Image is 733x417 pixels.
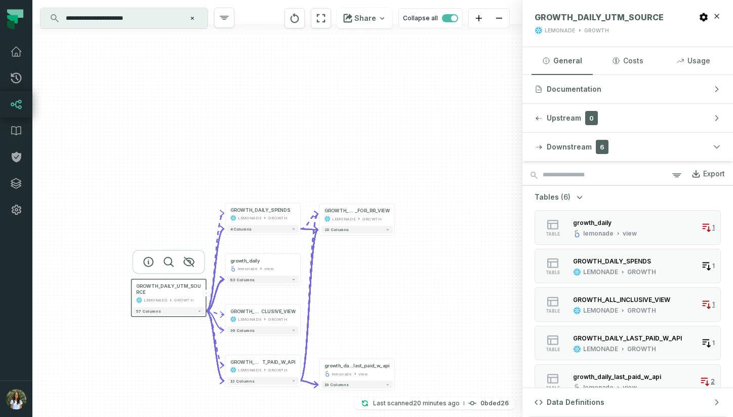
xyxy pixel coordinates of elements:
[230,378,255,383] span: 13 columns
[583,230,614,238] div: lemonade
[332,370,351,376] div: lemonade
[573,257,651,265] div: GROWTH_DAILY_SPENDS
[585,111,598,125] span: 0
[547,84,601,94] span: Documentation
[324,363,354,369] span: growth_daily_
[703,169,725,178] div: Export
[545,27,575,34] div: LEMONADE
[535,210,721,245] button: tablelemonadeview1
[546,347,560,352] span: table
[373,398,460,408] p: Last scanned
[535,192,585,202] button: Tables(6)
[324,383,349,387] span: 19 columns
[712,300,715,309] span: 1
[206,213,224,311] g: Edge from 17f3dbdf94873af58d092f39445b7e0a to 00b8c0bbe9cba44b036517a5d3f02aac
[522,388,733,416] button: Data Definitions
[535,326,721,360] button: tableLEMONADEGROWTH1
[206,311,224,315] g: Edge from 17f3dbdf94873af58d092f39445b7e0a to cdc10313438c591a3f4f17679a14538a
[547,142,592,152] span: Downstream
[136,283,201,296] span: GROWTH_DAILY_UTM_SOURCE
[238,367,261,373] div: LEMONADE
[206,229,224,311] g: Edge from 17f3dbdf94873af58d092f39445b7e0a to 00b8c0bbe9cba44b036517a5d3f02aac
[230,277,255,282] span: 63 columns
[362,216,382,222] div: GROWTH
[230,309,296,315] div: GROWTH_ALL_INCLUSIVE_VIEW
[623,230,637,238] div: view
[262,359,296,365] span: T_PAID_W_API
[535,364,721,399] button: tablelemonadeview2
[136,309,160,313] span: 57 columns
[355,397,515,409] button: Last scanned[DATE] 3:10:29 PM0bded26
[573,334,682,342] div: GROWTH_DAILY_LAST_PAID_W_API
[332,216,355,222] div: LEMONADE
[238,266,257,272] div: lemonade
[584,27,609,34] div: GROWTH
[535,192,559,202] span: Tables
[324,363,390,369] div: growth_daily_last_paid_w_api
[300,229,318,230] g: Edge from 00b8c0bbe9cba44b036517a5d3f02aac to 6a03e0ed18417213a13cf7229805e32d
[535,249,721,283] button: tableLEMONADEGROWTH1
[230,359,262,365] span: GROWTH_DAILY_LAS
[469,9,489,28] button: zoom in
[238,316,261,322] div: LEMONADE
[547,397,604,407] span: Data Definitions
[144,297,167,303] div: LEMONADE
[230,226,252,231] span: 4 columns
[627,307,656,315] div: GROWTH
[532,47,593,74] button: General
[583,384,614,392] div: lemonade
[187,13,197,23] button: Clear search query
[300,214,318,229] g: Edge from 00b8c0bbe9cba44b036517a5d3f02aac to 6a03e0ed18417213a13cf7229805e32d
[546,386,560,391] span: table
[573,296,670,304] div: GROWTH_ALL_INCLUSIVE_VIEW
[324,208,390,214] div: GROWTH_DAILY_FOR_RR_VIEW
[206,311,224,330] g: Edge from 17f3dbdf94873af58d092f39445b7e0a to cdc10313438c591a3f4f17679a14538a
[546,309,560,314] span: table
[522,133,733,161] button: Downstream6
[355,208,389,214] span: _FOR_RR_VIEW
[358,370,368,376] div: view
[268,316,288,322] div: GROWTH
[623,384,637,392] div: view
[683,167,725,184] a: Export
[546,232,560,237] span: table
[547,113,581,123] span: Upstream
[583,345,618,353] div: LEMONADE
[300,381,318,385] g: Edge from 15c68384014c8d9915d44755802f96a9 to 968b06b60b1c3c5f2d93c88d6c74c64f
[268,367,288,373] div: GROWTH
[174,297,193,303] div: GROWTH
[535,287,721,322] button: tableLEMONADEGROWTH1
[206,311,224,381] g: Edge from 17f3dbdf94873af58d092f39445b7e0a to 15c68384014c8d9915d44755802f96a9
[230,207,290,213] div: GROWTH_DAILY_SPENDS
[712,262,715,270] span: 1
[264,266,273,272] div: view
[480,400,509,406] h4: 0bded26
[238,215,261,221] div: LEMONADE
[203,290,210,297] button: -
[206,280,224,311] g: Edge from 17f3dbdf94873af58d092f39445b7e0a to ee1936ca769042975cf46ff832373b92
[712,223,715,232] span: 1
[6,389,26,409] img: avatar of Noa Gordon
[561,192,571,202] span: (6)
[627,268,656,276] div: GROWTH
[268,215,288,221] div: GROWTH
[522,75,733,103] button: Documentation
[627,345,656,353] div: GROWTH
[522,104,733,132] button: Upstream0
[300,230,318,381] g: Edge from 15c68384014c8d9915d44755802f96a9 to 6a03e0ed18417213a13cf7229805e32d
[230,309,261,315] span: GROWTH_ALL_IN
[353,363,389,369] span: last_paid_w_api
[712,339,715,347] span: 1
[489,9,509,28] button: zoom out
[535,12,664,22] span: GROWTH_DAILY_UTM_SOURCE
[573,373,661,381] div: growth_daily_last_paid_w_api
[583,268,618,276] div: LEMONADE
[398,8,463,28] button: Collapse all
[597,47,658,74] button: Costs
[546,270,560,275] span: table
[573,219,612,226] div: growth_daily
[230,328,255,332] span: 39 columns
[230,359,296,365] div: GROWTH_DAILY_LAST_PAID_W_API
[596,140,608,154] span: 6
[230,258,260,264] div: growth_daily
